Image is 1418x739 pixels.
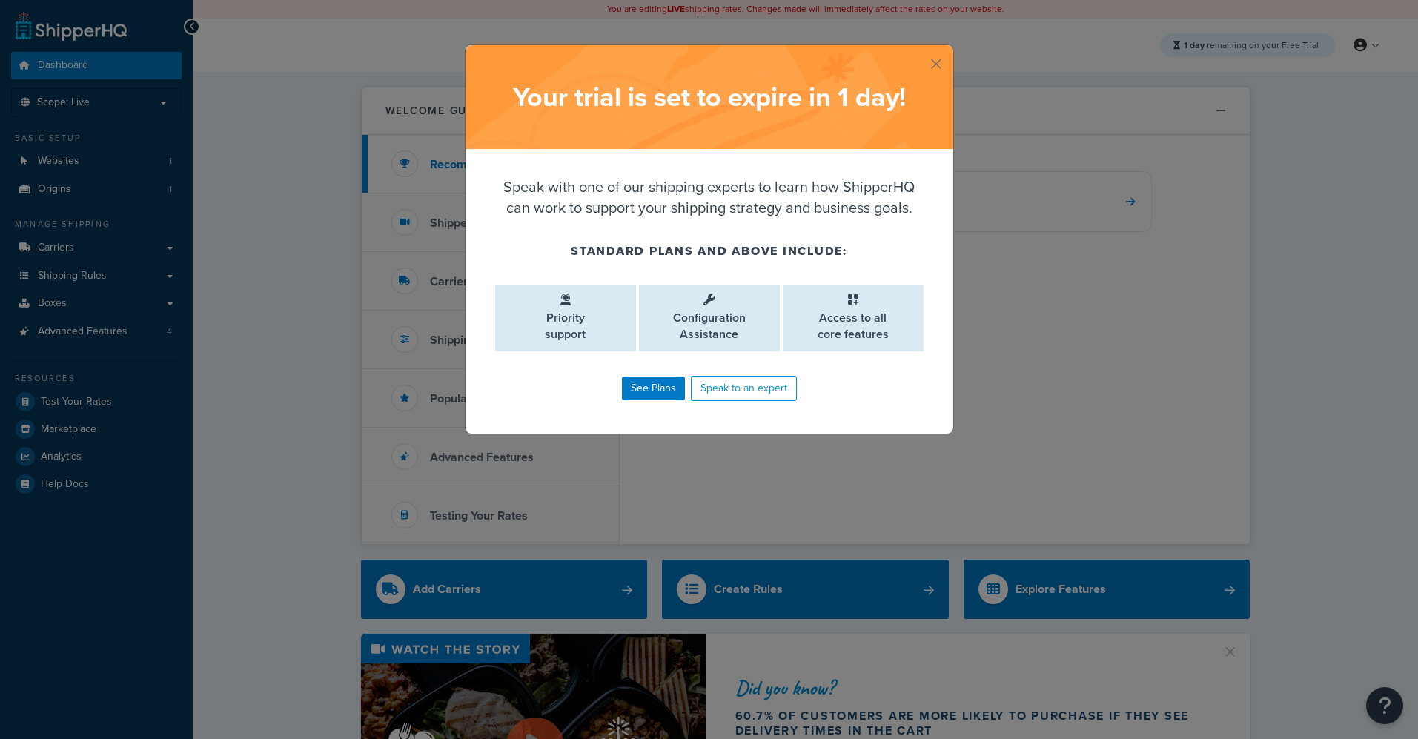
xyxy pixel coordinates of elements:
li: Priority support [495,285,636,351]
p: Speak with one of our shipping experts to learn how ShipperHQ can work to support your shipping s... [495,176,924,218]
h2: Your trial is set to expire in 1 day ! [480,82,938,112]
li: Configuration Assistance [639,285,780,351]
a: Speak to an expert [691,376,797,401]
a: See Plans [622,377,685,400]
li: Access to all core features [783,285,924,351]
h4: Standard plans and above include: [495,242,924,260]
